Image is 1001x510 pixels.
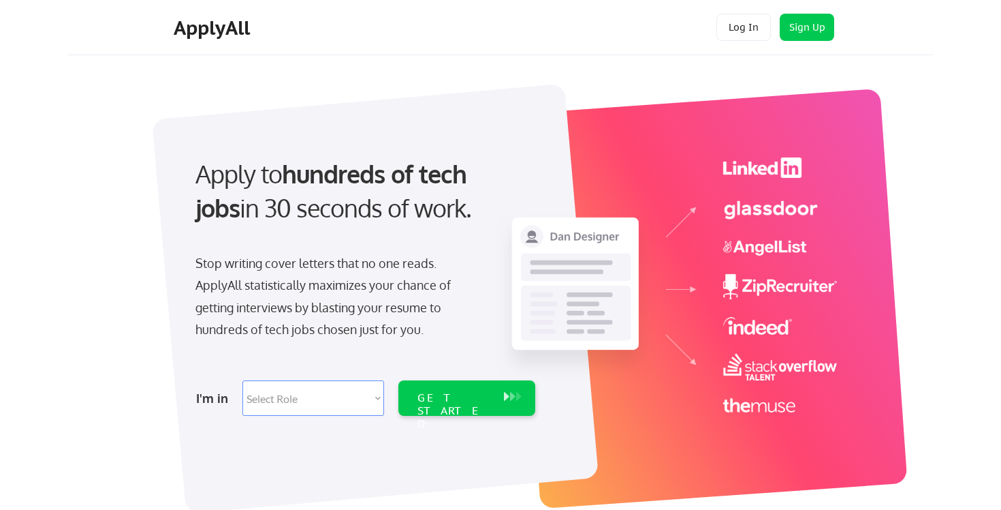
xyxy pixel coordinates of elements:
button: Log In [716,14,771,41]
div: Apply to in 30 seconds of work. [195,157,530,226]
div: GET STARTED [417,391,490,431]
div: ApplyAll [174,16,254,40]
div: Stop writing cover letters that no one reads. ApplyAll statistically maximizes your chance of get... [195,252,475,341]
strong: hundreds of tech jobs [195,158,473,223]
div: I'm in [196,387,234,409]
button: Sign Up [780,14,834,41]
